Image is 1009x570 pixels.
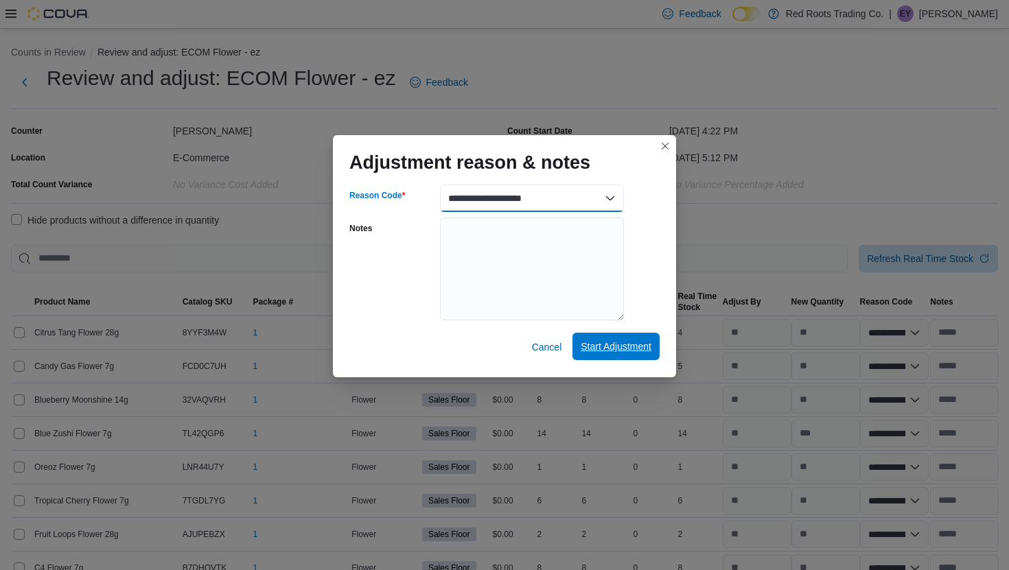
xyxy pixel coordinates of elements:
h1: Adjustment reason & notes [349,152,590,174]
span: Cancel [532,340,562,354]
label: Notes [349,223,372,234]
label: Reason Code [349,190,405,201]
button: Closes this modal window [657,138,673,154]
span: Start Adjustment [581,340,651,353]
button: Start Adjustment [572,333,660,360]
button: Cancel [526,333,568,361]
